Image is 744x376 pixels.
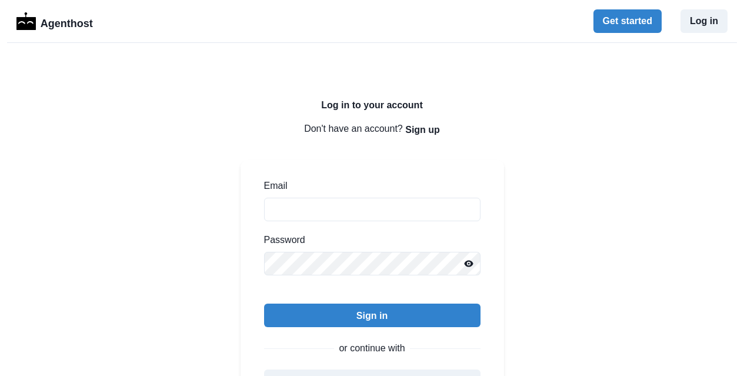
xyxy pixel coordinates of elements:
button: Sign in [264,304,481,327]
button: Reveal password [457,252,481,275]
button: Sign up [405,118,440,141]
p: Agenthost [41,11,93,32]
img: Logo [16,12,36,30]
h2: Log in to your account [241,99,504,111]
label: Email [264,179,473,193]
p: Don't have an account? [241,118,504,141]
button: Log in [680,9,728,33]
button: Get started [593,9,662,33]
label: Password [264,233,473,247]
p: or continue with [339,341,405,355]
a: LogoAgenthost [16,11,93,32]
